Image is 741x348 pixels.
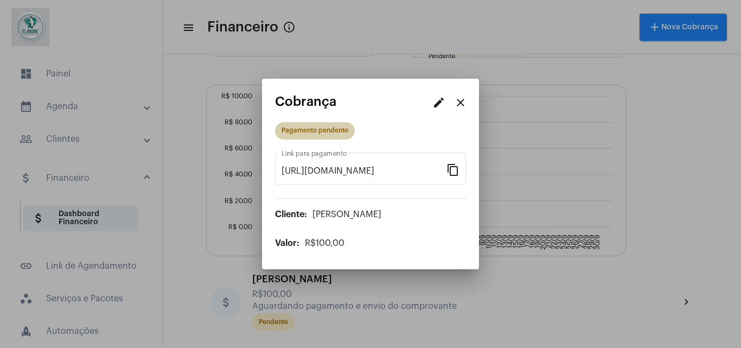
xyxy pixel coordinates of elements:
[275,239,299,248] span: Valor:
[432,96,445,109] mat-icon: edit
[275,210,307,219] span: Cliente:
[312,210,381,219] span: [PERSON_NAME]
[446,163,459,176] mat-icon: content_copy
[282,127,348,134] div: Pagamento pendente
[305,239,344,248] span: R$100,00
[454,96,467,109] mat-icon: close
[282,166,446,176] input: Link
[275,94,336,109] span: Cobrança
